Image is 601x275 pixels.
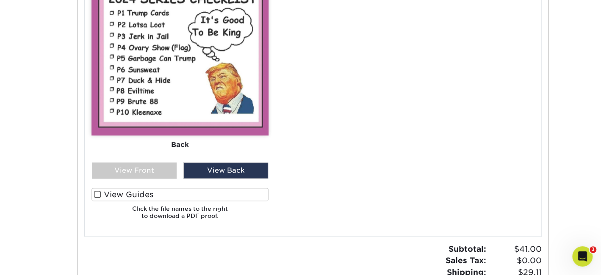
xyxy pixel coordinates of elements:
[91,205,269,226] h6: Click the file names to the right to download a PDF proof.
[91,188,269,201] label: View Guides
[183,162,268,179] div: View Back
[489,243,542,255] span: $41.00
[572,246,593,267] iframe: Intercom live chat
[92,162,177,179] div: View Front
[489,255,542,267] span: $0.00
[446,256,486,265] strong: Sales Tax:
[449,244,486,253] strong: Subtotal:
[590,246,596,253] span: 3
[91,135,269,154] div: Back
